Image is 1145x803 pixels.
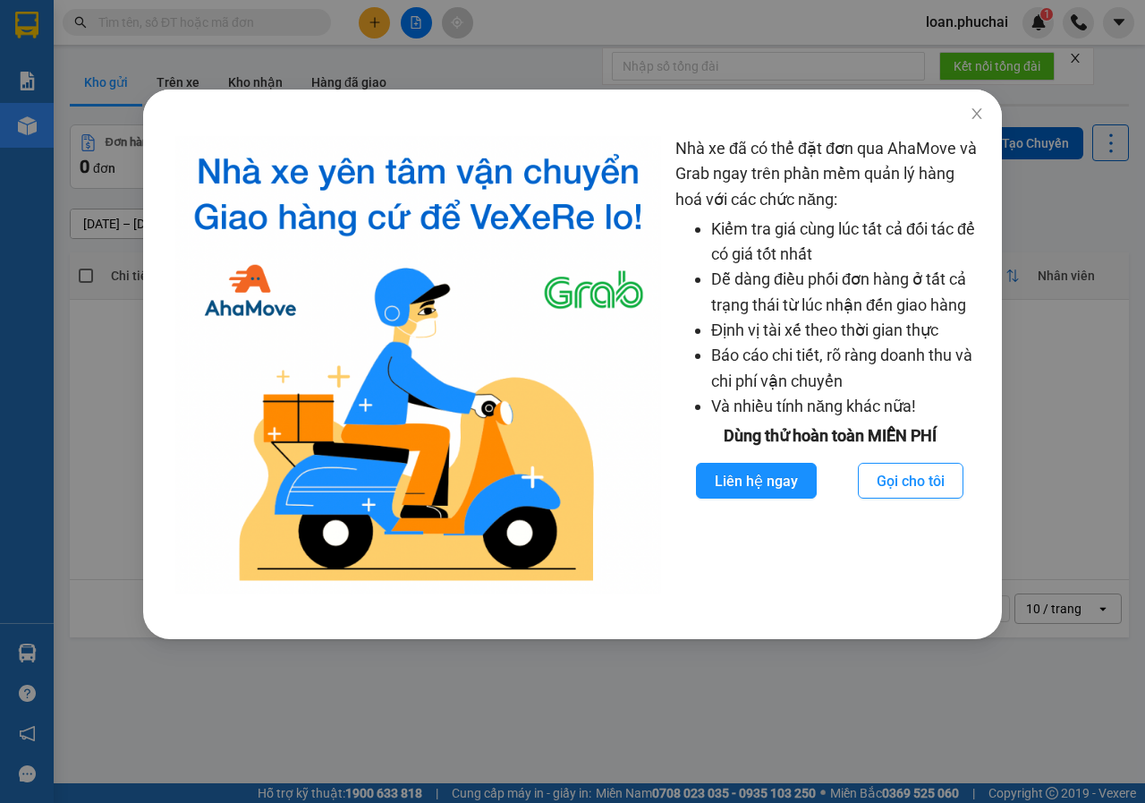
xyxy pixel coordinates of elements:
button: Close [952,90,1002,140]
button: Liên hệ ngay [696,463,817,499]
span: Liên hệ ngay [715,470,798,492]
span: close [970,107,984,121]
li: Và nhiều tính năng khác nữa! [711,394,984,419]
li: Dễ dàng điều phối đơn hàng ở tất cả trạng thái từ lúc nhận đến giao hàng [711,267,984,318]
img: logo [175,136,661,594]
span: Gọi cho tôi [877,470,945,492]
div: Dùng thử hoàn toàn MIỄN PHÍ [675,423,984,448]
div: Nhà xe đã có thể đặt đơn qua AhaMove và Grab ngay trên phần mềm quản lý hàng hoá với các chức năng: [675,136,984,594]
button: Gọi cho tôi [858,463,963,499]
li: Định vị tài xế theo thời gian thực [711,318,984,343]
li: Báo cáo chi tiết, rõ ràng doanh thu và chi phí vận chuyển [711,343,984,394]
li: Kiểm tra giá cùng lúc tất cả đối tác để có giá tốt nhất [711,217,984,268]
